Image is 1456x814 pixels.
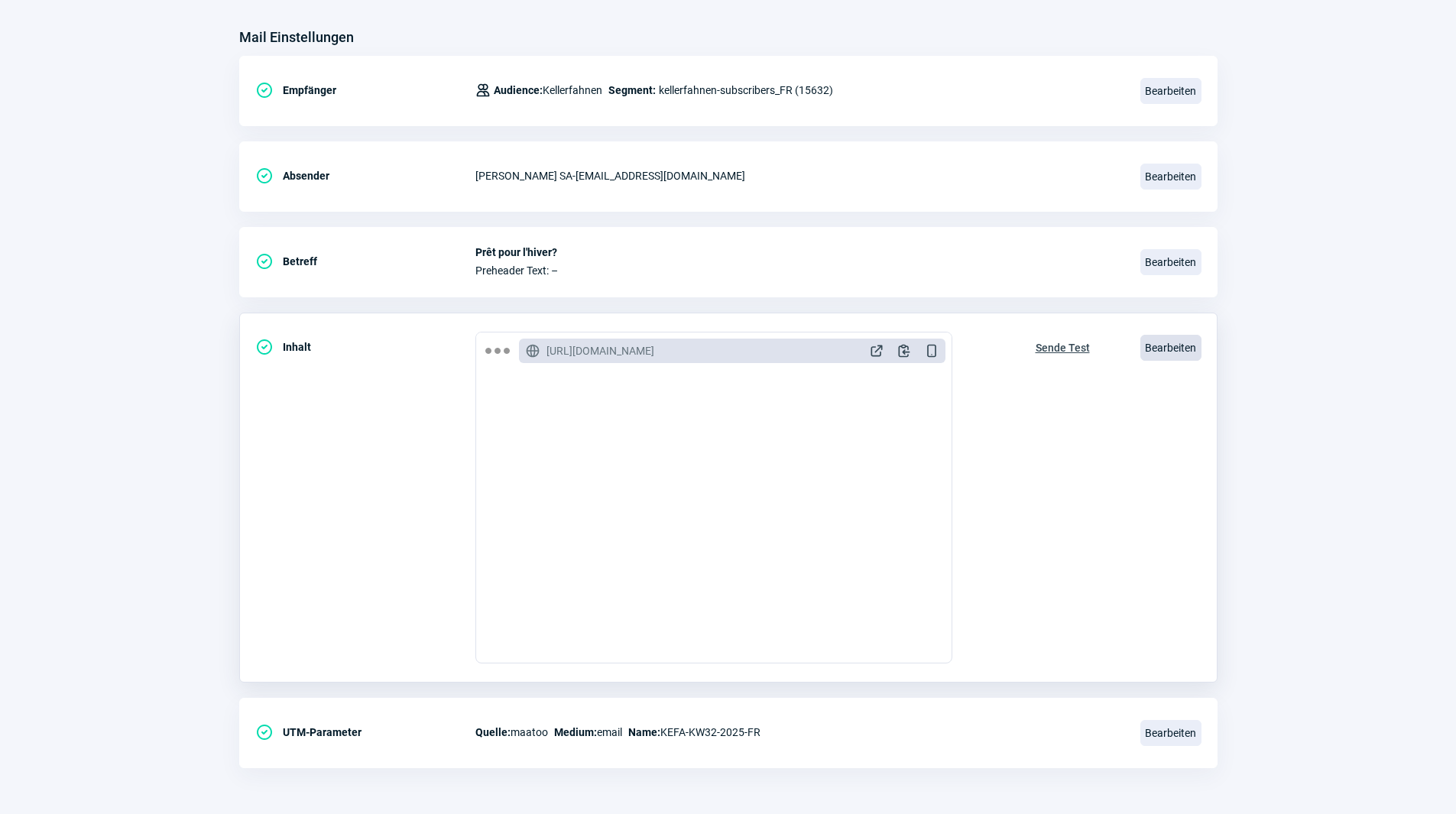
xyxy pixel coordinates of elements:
[255,246,475,277] div: Betreff
[628,726,660,738] span: Name:
[239,25,354,50] h3: Mail Einstellungen
[494,84,543,96] span: Audience:
[475,723,548,741] span: maatoo
[475,246,1122,258] span: Prêt pour l'hiver?
[1140,720,1201,746] span: Bearbeiten
[255,161,475,191] div: Absender
[628,723,760,741] span: KEFA-KW32-2025-FR
[1140,249,1201,275] span: Bearbeiten
[1140,78,1201,104] span: Bearbeiten
[475,264,1122,277] span: Preheader Text: –
[475,161,1122,191] div: [PERSON_NAME] SA - [EMAIL_ADDRESS][DOMAIN_NAME]
[1036,336,1090,360] span: Sende Test
[554,723,622,741] span: email
[608,81,656,99] span: Segment:
[255,717,475,748] div: UTM-Parameter
[546,343,654,358] span: [URL][DOMAIN_NAME]
[255,75,475,105] div: Empfänger
[1020,332,1106,361] button: Sende Test
[1140,164,1201,190] span: Bearbeiten
[554,726,597,738] span: Medium:
[475,726,511,738] span: Quelle:
[1140,335,1201,361] span: Bearbeiten
[494,81,602,99] span: Kellerfahnen
[475,75,833,105] div: kellerfahnen-subscribers_FR (15632)
[255,332,475,362] div: Inhalt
